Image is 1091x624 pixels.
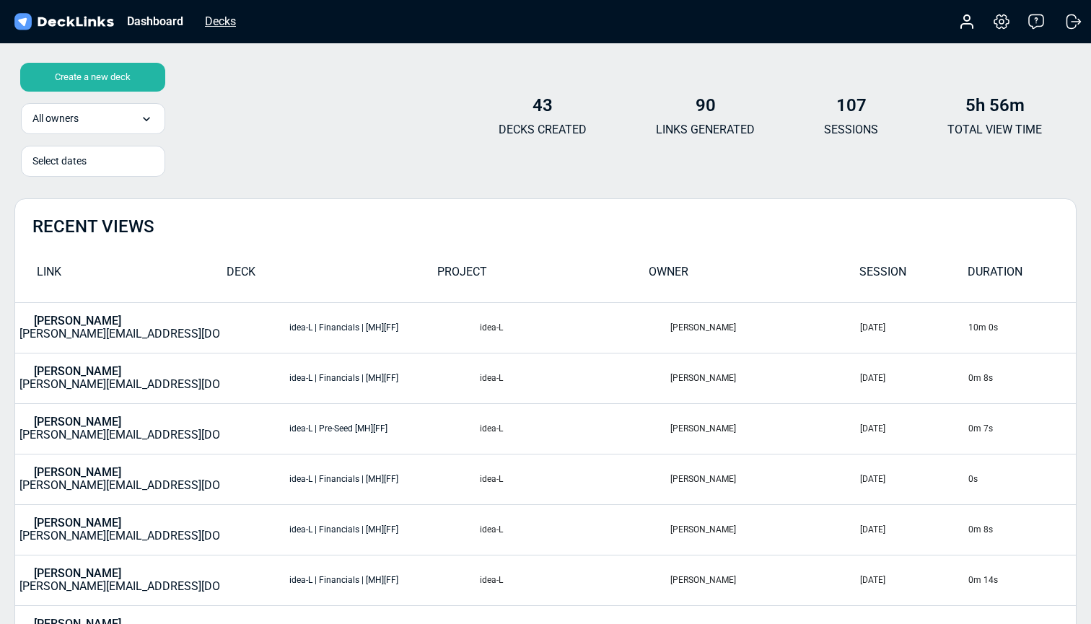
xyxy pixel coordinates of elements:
div: [PERSON_NAME][EMAIL_ADDRESS][DOMAIN_NAME] [19,315,288,340]
p: [PERSON_NAME] [34,315,121,328]
b: 5h 56m [965,95,1025,115]
p: [PERSON_NAME] [34,416,121,429]
a: [PERSON_NAME][PERSON_NAME][EMAIL_ADDRESS][DOMAIN_NAME] [16,315,220,340]
div: [PERSON_NAME][EMAIL_ADDRESS][DOMAIN_NAME] [19,517,288,542]
div: Decks [198,12,243,30]
td: [PERSON_NAME] [670,302,859,353]
div: DURATION [968,263,1076,289]
div: LINK [15,263,227,289]
p: SESSIONS [824,121,878,139]
td: [PERSON_NAME] [670,454,859,504]
a: [PERSON_NAME][PERSON_NAME][EMAIL_ADDRESS][DOMAIN_NAME] [16,517,220,542]
td: [PERSON_NAME] [670,403,859,454]
a: idea-L | Financials | [MH][FF] [289,474,398,484]
b: 43 [533,95,553,115]
div: SESSION [859,263,968,289]
p: [PERSON_NAME] [34,466,121,479]
div: 0m 8s [968,372,1075,384]
div: PROJECT [437,263,648,289]
a: idea-L | Financials | [MH][FF] [289,575,398,585]
div: [PERSON_NAME][EMAIL_ADDRESS][DOMAIN_NAME] [19,365,288,391]
a: [PERSON_NAME][PERSON_NAME][EMAIL_ADDRESS][DOMAIN_NAME] [16,466,220,492]
div: [PERSON_NAME][EMAIL_ADDRESS][DOMAIN_NAME] [19,416,288,441]
div: Create a new deck [20,63,165,92]
b: 90 [696,95,716,115]
td: idea-L [479,504,669,555]
div: DECK [227,263,437,289]
p: [PERSON_NAME] [34,567,121,580]
p: TOTAL VIEW TIME [947,121,1042,139]
div: OWNER [649,263,859,289]
div: [PERSON_NAME][EMAIL_ADDRESS][DOMAIN_NAME] [19,466,288,492]
p: [PERSON_NAME] [34,517,121,529]
td: idea-L [479,403,669,454]
td: [PERSON_NAME] [670,504,859,555]
div: [DATE] [860,574,967,586]
div: [DATE] [860,372,967,384]
a: idea-L | Financials | [MH][FF] [289,322,398,333]
a: [PERSON_NAME][PERSON_NAME][EMAIL_ADDRESS][DOMAIN_NAME] [16,365,220,391]
p: DECKS CREATED [499,121,587,139]
b: 107 [836,95,867,115]
td: [PERSON_NAME] [670,555,859,605]
div: 0m 8s [968,523,1075,536]
a: idea-L | Financials | [MH][FF] [289,373,398,383]
td: idea-L [479,302,669,353]
img: DeckLinks [12,12,116,32]
div: 0m 14s [968,574,1075,586]
a: [PERSON_NAME][PERSON_NAME][EMAIL_ADDRESS][DOMAIN_NAME] [16,567,220,593]
td: idea-L [479,353,669,403]
td: idea-L [479,555,669,605]
div: 0m 7s [968,422,1075,435]
p: LINKS GENERATED [656,121,755,139]
div: 0s [968,473,1075,485]
div: [DATE] [860,523,967,536]
div: Dashboard [120,12,190,30]
p: [PERSON_NAME] [34,365,121,378]
div: [PERSON_NAME][EMAIL_ADDRESS][DOMAIN_NAME] [19,567,288,593]
td: idea-L [479,454,669,504]
a: idea-L | Financials | [MH][FF] [289,524,398,535]
a: [PERSON_NAME][PERSON_NAME][EMAIL_ADDRESS][DOMAIN_NAME] [16,416,220,441]
h2: RECENT VIEWS [32,216,154,237]
div: Select dates [32,154,154,169]
div: [DATE] [860,473,967,485]
div: 10m 0s [968,321,1075,334]
td: [PERSON_NAME] [670,353,859,403]
div: [DATE] [860,422,967,435]
div: [DATE] [860,321,967,334]
a: idea-L | Pre-Seed [MH][FF] [289,423,387,434]
div: All owners [21,103,165,134]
